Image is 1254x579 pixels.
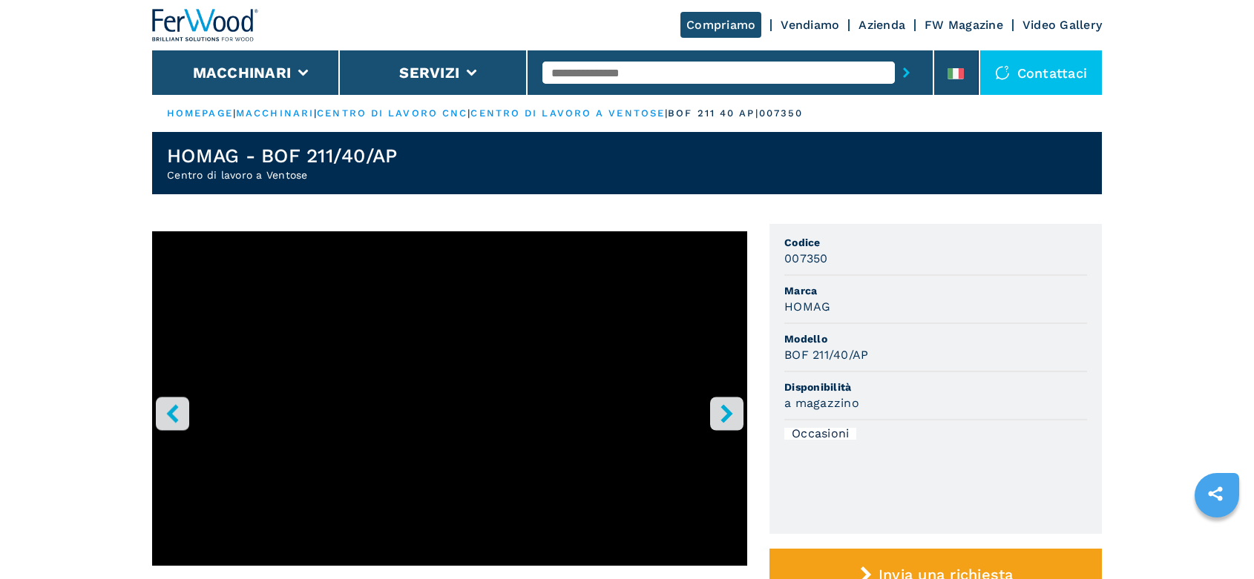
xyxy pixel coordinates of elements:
[859,18,905,32] a: Azienda
[784,380,1087,394] span: Disponibilità
[680,12,761,38] a: Compriamo
[784,298,830,315] h3: HOMAG
[784,346,868,363] h3: BOF 211/40/AP
[236,107,314,119] a: macchinari
[759,107,804,120] p: 007350
[1191,512,1243,568] iframe: Chat
[925,18,1003,32] a: FW Magazine
[710,397,743,430] button: right-button
[784,428,856,440] div: Occasioni
[152,9,259,42] img: Ferwood
[467,107,470,119] span: |
[167,144,397,168] h1: HOMAG - BOF 211/40/AP
[895,56,918,90] button: submit-button
[470,107,665,119] a: centro di lavoro a ventose
[784,331,1087,346] span: Modello
[995,65,1010,80] img: Contattaci
[317,107,467,119] a: centro di lavoro cnc
[314,107,317,119] span: |
[399,64,459,82] button: Servizi
[193,64,292,82] button: Macchinari
[668,107,758,120] p: bof 211 40 ap |
[784,394,859,411] h3: a magazzino
[156,397,189,430] button: left-button
[1022,18,1102,32] a: Video Gallery
[784,283,1087,298] span: Marca
[233,107,236,119] span: |
[781,18,839,32] a: Vendiamo
[784,235,1087,250] span: Codice
[784,250,828,267] h3: 007350
[167,107,233,119] a: HOMEPAGE
[665,107,668,119] span: |
[1197,475,1234,512] a: sharethis
[980,50,1103,95] div: Contattaci
[167,168,397,182] h2: Centro di lavoro a Ventose
[152,231,747,566] iframe: YouTube video player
